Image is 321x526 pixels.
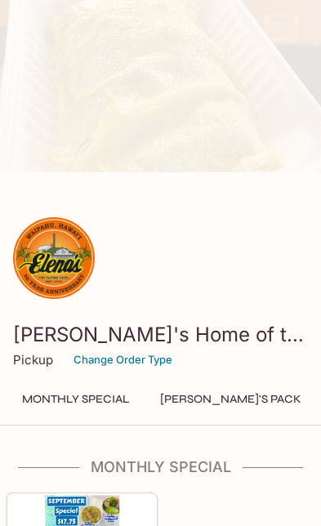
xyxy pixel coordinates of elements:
[13,322,308,347] h3: [PERSON_NAME]'s Home of the Finest Filipino Foods
[66,347,180,372] button: Change Order Type
[151,387,310,410] button: [PERSON_NAME]'s Pack
[13,352,53,368] p: Pickup
[7,458,314,476] h4: Monthly Special
[13,217,95,299] img: Elena's Home of the Finest Filipino Foods
[13,387,138,410] button: Monthly Special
